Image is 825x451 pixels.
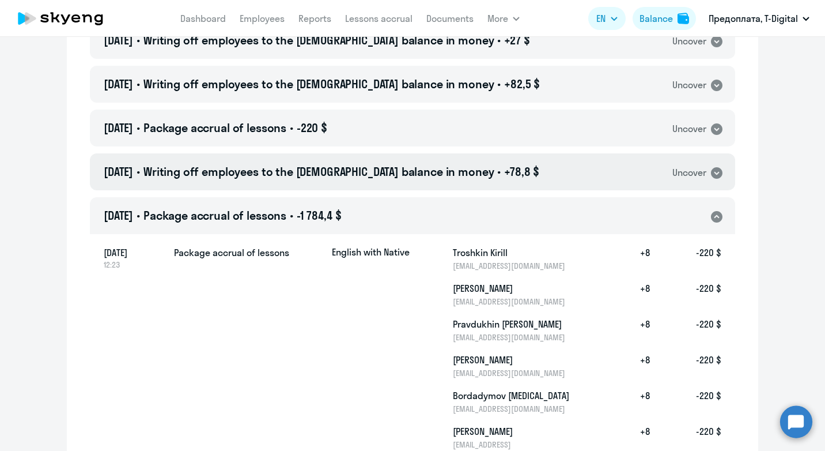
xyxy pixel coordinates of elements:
button: Balancebalance [633,7,696,30]
span: More [487,12,508,25]
span: [DATE] [104,208,133,223]
h5: [PERSON_NAME] [453,353,572,367]
p: [EMAIL_ADDRESS] [453,439,572,450]
div: Uncover [672,122,706,136]
p: English with Native [332,246,418,258]
span: [DATE] [104,77,133,91]
h5: -220 $ [650,246,721,271]
span: +27 $ [504,33,529,47]
h5: -220 $ [650,389,721,414]
span: +78,8 $ [504,164,539,179]
span: Package accrual of lessons [143,121,286,135]
h5: +8 [613,389,650,414]
a: Reports [298,13,331,24]
p: [EMAIL_ADDRESS][DOMAIN_NAME] [453,404,572,414]
h5: -220 $ [650,353,721,378]
h5: Troshkin Kirill [453,246,572,260]
span: Package accrual of lessons [143,208,286,223]
p: Предоплата, T-Digital [709,12,798,25]
span: • [497,164,501,179]
h5: +8 [613,281,650,307]
span: Writing off employees to the [DEMOGRAPHIC_DATA] balance in money [143,33,494,47]
span: Writing off employees to the [DEMOGRAPHIC_DATA] balance in money [143,164,494,179]
h5: Bordadymov [MEDICAL_DATA] [453,389,572,403]
h5: +8 [613,317,650,343]
span: Writing off employees to the [DEMOGRAPHIC_DATA] balance in money [143,77,494,91]
span: • [497,33,501,47]
a: Dashboard [180,13,226,24]
button: More [487,7,520,30]
span: [DATE] [104,33,133,47]
h5: +8 [613,424,650,450]
div: Uncover [672,78,706,92]
span: [DATE] [104,164,133,179]
p: [EMAIL_ADDRESS][DOMAIN_NAME] [453,261,572,271]
span: • [290,121,293,135]
span: +82,5 $ [504,77,540,91]
a: Lessons accrual [345,13,412,24]
img: balance [678,13,689,24]
span: -220 $ [297,121,327,135]
h5: +8 [613,353,650,378]
h5: -220 $ [650,281,721,307]
p: [EMAIL_ADDRESS][DOMAIN_NAME] [453,368,572,378]
button: Предоплата, T-Digital [703,5,815,32]
div: Uncover [672,166,706,180]
span: • [137,77,140,91]
span: • [137,164,140,179]
a: Documents [426,13,474,24]
h5: -220 $ [650,424,721,450]
a: Employees [240,13,285,24]
span: • [137,33,140,47]
div: Uncover [672,34,706,48]
p: [EMAIL_ADDRESS][DOMAIN_NAME] [453,332,572,343]
h5: [PERSON_NAME] [453,424,572,438]
h5: Package accrual of lessons [174,246,323,260]
span: • [137,121,140,135]
span: EN [596,12,605,25]
span: 12:23 [104,260,165,270]
h5: [PERSON_NAME] [453,281,572,295]
span: • [137,208,140,223]
h5: -220 $ [650,317,721,343]
p: [EMAIL_ADDRESS][DOMAIN_NAME] [453,296,572,307]
span: [DATE] [104,246,165,260]
div: Balance [639,12,673,25]
h5: +8 [613,246,650,271]
span: -1 784,4 $ [297,208,342,223]
span: • [497,77,501,91]
h5: Pravdukhin [PERSON_NAME] [453,317,572,331]
button: EN [588,7,626,30]
span: • [290,208,293,223]
span: [DATE] [104,121,133,135]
